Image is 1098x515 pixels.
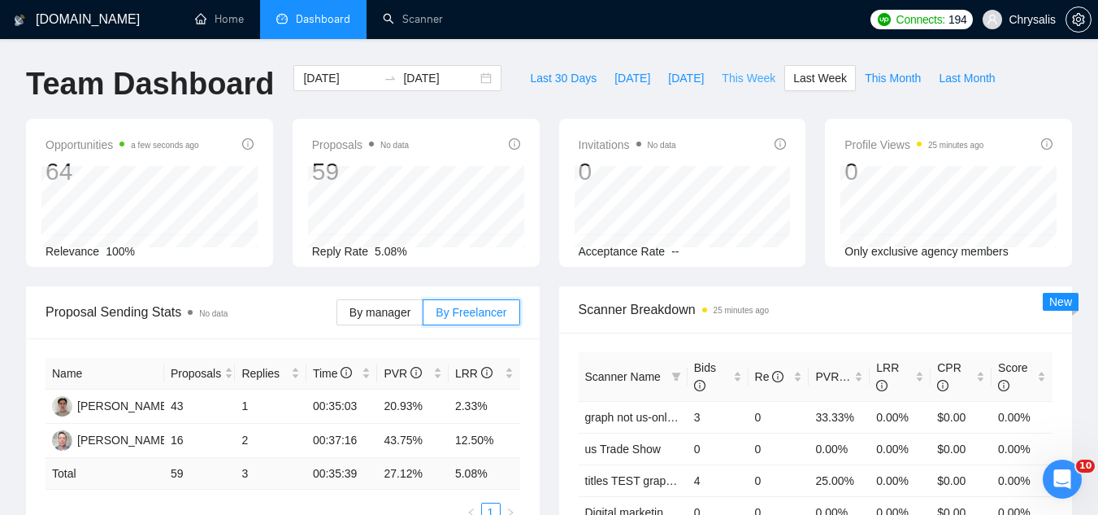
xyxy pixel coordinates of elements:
span: Scanner Breakdown [579,299,1053,320]
span: info-circle [772,371,783,382]
span: Acceptance Rate [579,245,666,258]
td: 0.00% [992,433,1052,465]
th: Proposals [164,358,236,390]
div: 0 [844,156,983,187]
button: Last Week [784,65,856,91]
span: 10 [1076,460,1095,473]
span: LRR [455,367,493,380]
span: info-circle [242,138,254,150]
span: Only exclusive agency members [844,245,1009,258]
span: Opportunities [46,135,199,155]
span: Last Month [939,69,995,87]
span: Relevance [46,245,99,258]
td: $0.00 [931,401,992,433]
button: [DATE] [605,65,659,91]
th: Replies [235,358,306,390]
td: 4 [688,465,749,496]
button: This Week [713,65,784,91]
td: 0 [749,465,809,496]
span: CPR [937,361,961,392]
td: 0.00% [870,465,931,496]
div: 64 [46,156,199,187]
button: [DATE] [659,65,713,91]
a: T[PERSON_NAME] [52,399,171,412]
td: 3 [235,458,306,490]
time: a few seconds ago [131,141,198,150]
td: Total [46,458,164,490]
span: Bids [694,361,716,392]
a: setting [1065,13,1091,26]
td: 1 [235,390,306,424]
span: PVR [815,370,853,383]
span: Connects: [896,11,945,28]
button: Last 30 Days [521,65,605,91]
span: Reply Rate [312,245,368,258]
td: 0.00% [809,433,870,465]
span: info-circle [775,138,786,150]
span: info-circle [694,380,705,391]
td: 00:35:03 [306,390,378,424]
td: 0.00% [870,433,931,465]
td: 0 [749,433,809,465]
div: 59 [312,156,409,187]
span: dashboard [276,13,288,24]
span: info-circle [998,380,1009,391]
td: 59 [164,458,236,490]
span: swap-right [384,72,397,85]
span: info-circle [876,380,888,391]
span: PVR [384,367,422,380]
span: Time [313,367,352,380]
span: By manager [349,306,410,319]
a: titles TEST graph brand🇺🇸 10/06 (T) [585,474,768,487]
td: 0 [688,433,749,465]
img: TC [52,430,72,451]
td: 0.00% [992,465,1052,496]
input: End date [403,69,477,87]
span: to [384,72,397,85]
span: Last Week [793,69,847,87]
span: No data [199,309,228,318]
span: No data [380,141,409,150]
span: setting [1066,13,1091,26]
td: 0.00% [870,401,931,433]
span: Last 30 Days [530,69,597,87]
a: us Trade Show [585,443,661,456]
a: TC[PERSON_NAME] [52,433,171,446]
span: 100% [106,245,135,258]
span: Invitations [579,135,676,155]
time: 25 minutes ago [928,141,983,150]
time: 25 minutes ago [714,306,769,315]
span: Profile Views [844,135,983,155]
img: T [52,396,72,417]
span: LRR [876,361,899,392]
div: 0 [579,156,676,187]
span: filter [671,372,681,382]
span: 194 [948,11,966,28]
span: Proposal Sending Stats [46,302,336,322]
td: 25.00% [809,465,870,496]
span: Re [755,370,784,383]
a: graph not us-only🇺🇸 30/07 (J) [585,411,735,424]
td: 12.50% [449,424,520,458]
td: 5.08 % [449,458,520,490]
td: 20.93% [377,390,449,424]
div: [PERSON_NAME] [77,431,171,449]
span: info-circle [481,367,493,378]
td: 00:35:39 [306,458,378,490]
h1: Team Dashboard [26,65,274,103]
td: 2.33% [449,390,520,424]
span: -- [671,245,679,258]
img: upwork-logo.png [878,13,891,26]
span: [DATE] [668,69,704,87]
td: 43.75% [377,424,449,458]
span: info-circle [410,367,422,378]
td: $0.00 [931,433,992,465]
button: This Month [856,65,930,91]
td: $0.00 [931,465,992,496]
td: 33.33% [809,401,870,433]
span: Scanner Name [585,370,661,383]
span: No data [648,141,676,150]
span: Score [998,361,1028,392]
td: 16 [164,424,236,458]
span: Proposals [171,364,221,382]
